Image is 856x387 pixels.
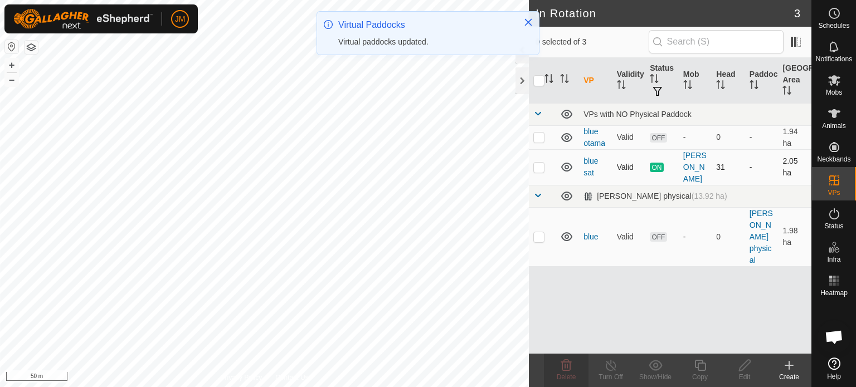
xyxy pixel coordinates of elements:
[683,82,692,91] p-sorticon: Activate to sort
[750,82,758,91] p-sorticon: Activate to sort
[722,372,767,382] div: Edit
[745,58,779,104] th: Paddock
[778,58,811,104] th: [GEOGRAPHIC_DATA] Area
[716,82,725,91] p-sorticon: Activate to sort
[794,5,800,22] span: 3
[827,256,840,263] span: Infra
[692,192,727,200] span: (13.92 ha)
[583,127,605,148] a: blue otama
[820,290,848,296] span: Heatmap
[5,58,18,72] button: +
[778,207,811,266] td: 1.98 ha
[612,149,646,185] td: Valid
[812,353,856,384] a: Help
[683,131,708,143] div: -
[828,189,840,196] span: VPs
[13,9,153,29] img: Gallagher Logo
[5,40,18,53] button: Reset Map
[816,56,852,62] span: Notifications
[683,231,708,243] div: -
[826,89,842,96] span: Mobs
[650,133,667,143] span: OFF
[778,149,811,185] td: 2.05 ha
[817,156,850,163] span: Neckbands
[822,123,846,129] span: Animals
[5,73,18,86] button: –
[536,36,648,48] span: 0 selected of 3
[583,156,598,177] a: blue sat
[818,22,849,29] span: Schedules
[650,163,663,172] span: ON
[583,110,807,119] div: VPs with NO Physical Paddock
[612,207,646,266] td: Valid
[560,76,569,85] p-sorticon: Activate to sort
[712,149,745,185] td: 31
[767,372,811,382] div: Create
[544,76,553,85] p-sorticon: Activate to sort
[683,150,708,185] div: [PERSON_NAME]
[712,58,745,104] th: Head
[678,372,722,382] div: Copy
[588,372,633,382] div: Turn Off
[778,125,811,149] td: 1.94 ha
[221,373,262,383] a: Privacy Policy
[824,223,843,229] span: Status
[612,58,646,104] th: Validity
[649,30,784,53] input: Search (S)
[712,125,745,149] td: 0
[583,192,727,201] div: [PERSON_NAME] physical
[617,82,626,91] p-sorticon: Activate to sort
[612,125,646,149] td: Valid
[579,58,612,104] th: VP
[745,125,779,149] td: -
[275,373,308,383] a: Contact Us
[633,372,678,382] div: Show/Hide
[175,13,186,25] span: JM
[536,7,794,20] h2: In Rotation
[521,14,536,30] button: Close
[338,36,512,48] div: Virtual paddocks updated.
[338,18,512,32] div: Virtual Paddocks
[712,207,745,266] td: 0
[745,149,779,185] td: -
[679,58,712,104] th: Mob
[25,41,38,54] button: Map Layers
[583,232,598,241] a: blue
[557,373,576,381] span: Delete
[645,58,679,104] th: Status
[650,76,659,85] p-sorticon: Activate to sort
[782,87,791,96] p-sorticon: Activate to sort
[818,320,851,354] div: Open chat
[827,373,841,380] span: Help
[750,209,773,264] a: [PERSON_NAME] physical
[650,232,667,242] span: OFF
